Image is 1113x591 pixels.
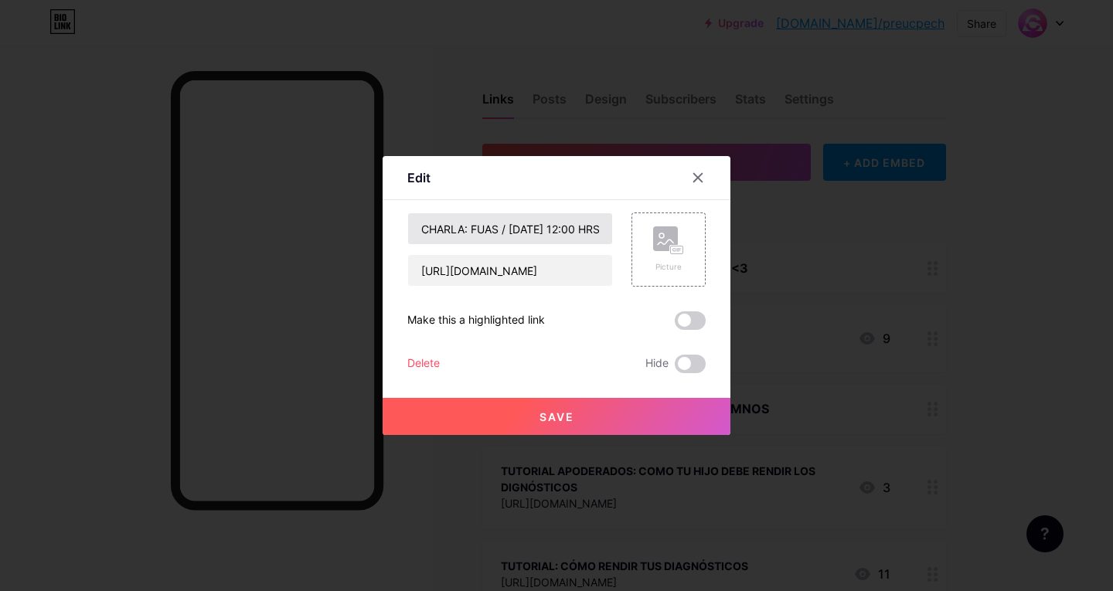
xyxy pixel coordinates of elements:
[645,355,669,373] span: Hide
[407,355,440,373] div: Delete
[408,213,612,244] input: Title
[407,168,431,187] div: Edit
[408,255,612,286] input: URL
[407,311,545,330] div: Make this a highlighted link
[539,410,574,423] span: Save
[383,398,730,435] button: Save
[653,261,684,273] div: Picture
